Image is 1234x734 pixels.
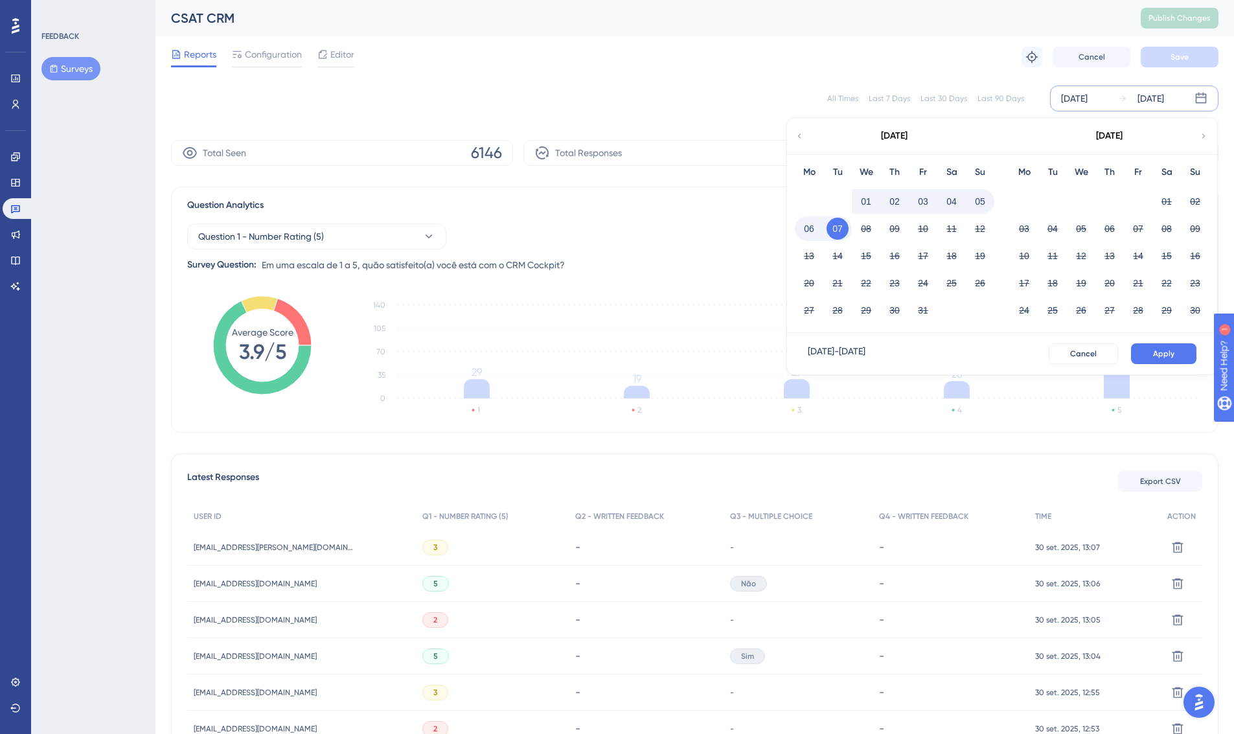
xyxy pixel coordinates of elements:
button: 18 [1042,272,1064,294]
button: 15 [855,245,877,267]
span: 5 [433,651,438,661]
button: 05 [969,190,991,212]
div: Th [880,165,909,180]
span: Need Help? [30,3,81,19]
button: 01 [855,190,877,212]
button: Cancel [1049,343,1118,364]
span: Question 1 - Number Rating (5) [198,229,324,244]
div: [DATE] [1096,128,1123,144]
span: 30 set. 2025, 13:07 [1035,542,1100,553]
div: We [1067,165,1095,180]
button: 31 [912,299,934,321]
tspan: 140 [373,301,385,310]
text: 2 [637,406,641,415]
tspan: 105 [374,324,385,333]
div: Survey Question: [187,257,257,273]
button: 25 [1042,299,1064,321]
button: 24 [1013,299,1035,321]
button: Export CSV [1118,471,1202,492]
button: 23 [1184,272,1206,294]
span: - [730,724,734,734]
button: 23 [884,272,906,294]
div: Th [1095,165,1124,180]
button: 28 [1127,299,1149,321]
span: Sim [741,651,754,661]
div: Last 90 Days [977,93,1024,104]
button: 22 [855,272,877,294]
button: 27 [798,299,820,321]
div: [DATE] - [DATE] [808,343,865,364]
button: 12 [1070,245,1092,267]
button: Publish Changes [1141,8,1218,29]
div: All Times [827,93,858,104]
div: Tu [1038,165,1067,180]
div: - [575,614,718,626]
span: Apply [1153,349,1174,359]
div: - [879,577,1022,590]
span: [EMAIL_ADDRESS][PERSON_NAME][DOMAIN_NAME] [194,542,356,553]
button: 26 [969,272,991,294]
span: Não [741,579,756,589]
span: Total Responses [555,145,622,161]
span: ACTION [1167,511,1196,522]
span: Reports [184,47,216,62]
button: 14 [827,245,849,267]
span: Save [1171,52,1189,62]
span: - [730,615,734,625]
tspan: 26 [952,368,962,380]
tspan: 29 [792,366,802,378]
button: 13 [798,245,820,267]
div: - [575,577,718,590]
button: 07 [1127,218,1149,240]
span: 2 [433,724,437,734]
div: [DATE] [1061,91,1088,106]
div: - [575,541,718,553]
div: Fr [909,165,937,180]
div: - [575,686,718,698]
span: 30 set. 2025, 12:53 [1035,724,1099,734]
div: - [879,650,1022,662]
button: 21 [1127,272,1149,294]
button: 11 [1042,245,1064,267]
button: 24 [912,272,934,294]
button: 27 [1099,299,1121,321]
span: Latest Responses [187,470,259,493]
span: 30 set. 2025, 12:55 [1035,687,1100,698]
div: CSAT CRM [171,9,1108,27]
div: FEEDBACK [41,31,79,41]
span: Cancel [1070,349,1097,359]
span: 30 set. 2025, 13:05 [1035,615,1101,625]
tspan: 3.9/5 [239,339,286,364]
div: Sa [937,165,966,180]
button: 16 [1184,245,1206,267]
button: 02 [884,190,906,212]
button: 13 [1099,245,1121,267]
span: Q3 - MULTIPLE CHOICE [730,511,812,522]
div: Tu [823,165,852,180]
tspan: 35 [378,371,385,380]
button: 12 [969,218,991,240]
button: Surveys [41,57,100,80]
tspan: 19 [633,373,641,385]
button: 02 [1184,190,1206,212]
span: Total Seen [203,145,246,161]
span: Editor [330,47,354,62]
text: 1 [477,406,480,415]
span: 6146 [471,143,502,163]
button: 20 [798,272,820,294]
div: Mo [795,165,823,180]
button: 17 [1013,272,1035,294]
span: Q4 - WRITTEN FEEDBACK [879,511,968,522]
button: 16 [884,245,906,267]
span: [EMAIL_ADDRESS][DOMAIN_NAME] [194,579,317,589]
div: - [879,541,1022,553]
span: Q1 - NUMBER RATING (5) [422,511,508,522]
button: 14 [1127,245,1149,267]
button: 30 [884,299,906,321]
button: 08 [1156,218,1178,240]
button: 09 [1184,218,1206,240]
tspan: 0 [380,394,385,403]
div: [DATE] [1137,91,1164,106]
